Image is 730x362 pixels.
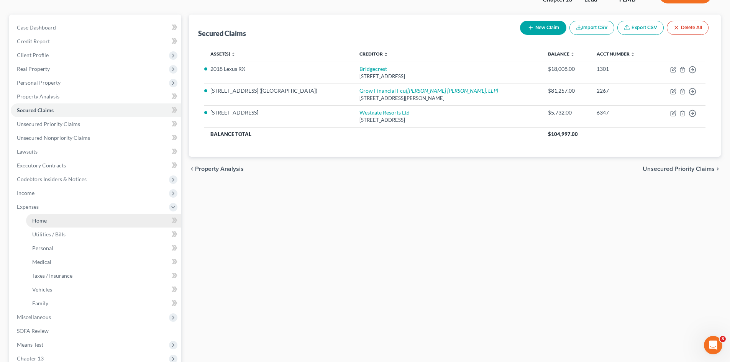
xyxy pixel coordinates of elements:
[720,336,726,342] span: 3
[26,283,181,296] a: Vehicles
[11,145,181,159] a: Lawsuits
[17,66,50,72] span: Real Property
[630,52,635,57] i: unfold_more
[26,255,181,269] a: Medical
[17,190,34,196] span: Income
[17,176,87,182] span: Codebtors Insiders & Notices
[26,241,181,255] a: Personal
[359,87,498,94] a: Grow Financial Fcu([PERSON_NAME] [PERSON_NAME], LLP)
[520,21,566,35] button: New Claim
[597,65,648,73] div: 1301
[32,300,48,306] span: Family
[11,159,181,172] a: Executory Contracts
[17,314,51,320] span: Miscellaneous
[17,52,49,58] span: Client Profile
[231,52,236,57] i: unfold_more
[17,341,43,348] span: Means Test
[32,217,47,224] span: Home
[617,21,664,35] a: Export CSV
[359,116,536,124] div: [STREET_ADDRESS]
[597,109,648,116] div: 6347
[643,166,721,172] button: Unsecured Priority Claims chevron_right
[189,166,195,172] i: chevron_left
[359,73,536,80] div: [STREET_ADDRESS]
[548,87,584,95] div: $81,257.00
[17,355,44,362] span: Chapter 13
[189,166,244,172] button: chevron_left Property Analysis
[204,127,542,141] th: Balance Total
[704,336,722,354] iframe: Intercom live chat
[359,109,410,116] a: Westgate Resorts Ltd
[17,79,61,86] span: Personal Property
[384,52,388,57] i: unfold_more
[198,29,246,38] div: Secured Claims
[11,131,181,145] a: Unsecured Nonpriority Claims
[26,214,181,228] a: Home
[548,109,584,116] div: $5,732.00
[210,51,236,57] a: Asset(s) unfold_more
[597,51,635,57] a: Acct Number unfold_more
[17,93,59,100] span: Property Analysis
[11,117,181,131] a: Unsecured Priority Claims
[548,51,575,57] a: Balance unfold_more
[548,131,578,137] span: $104,997.00
[17,203,39,210] span: Expenses
[643,166,715,172] span: Unsecured Priority Claims
[667,21,709,35] button: Delete All
[32,272,72,279] span: Taxes / Insurance
[210,65,347,73] li: 2018 Lexus RX
[548,65,584,73] div: $18,008.00
[195,166,244,172] span: Property Analysis
[26,269,181,283] a: Taxes / Insurance
[715,166,721,172] i: chevron_right
[210,109,347,116] li: [STREET_ADDRESS]
[17,24,56,31] span: Case Dashboard
[11,21,181,34] a: Case Dashboard
[570,52,575,57] i: unfold_more
[26,296,181,310] a: Family
[210,87,347,95] li: [STREET_ADDRESS] ([GEOGRAPHIC_DATA])
[26,228,181,241] a: Utilities / Bills
[32,286,52,293] span: Vehicles
[17,38,50,44] span: Credit Report
[406,87,498,94] i: ([PERSON_NAME] [PERSON_NAME], LLP)
[32,231,66,238] span: Utilities / Bills
[11,324,181,338] a: SOFA Review
[17,162,66,169] span: Executory Contracts
[17,134,90,141] span: Unsecured Nonpriority Claims
[17,148,38,155] span: Lawsuits
[32,245,53,251] span: Personal
[11,90,181,103] a: Property Analysis
[32,259,51,265] span: Medical
[17,121,80,127] span: Unsecured Priority Claims
[11,103,181,117] a: Secured Claims
[17,107,54,113] span: Secured Claims
[569,21,614,35] button: Import CSV
[11,34,181,48] a: Credit Report
[597,87,648,95] div: 2267
[17,328,49,334] span: SOFA Review
[359,66,387,72] a: Bridgecrest
[359,95,536,102] div: [STREET_ADDRESS][PERSON_NAME]
[359,51,388,57] a: Creditor unfold_more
